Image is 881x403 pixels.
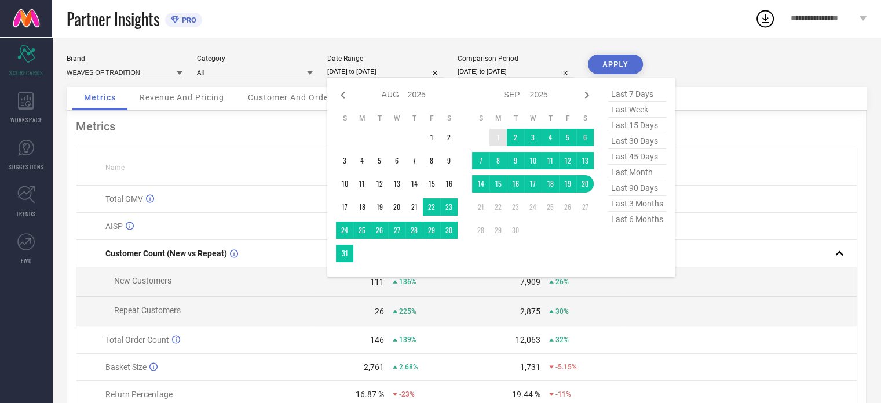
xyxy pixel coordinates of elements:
[105,335,169,344] span: Total Order Count
[405,152,423,169] td: Thu Aug 07 2025
[559,114,576,123] th: Friday
[405,222,423,239] td: Thu Aug 28 2025
[336,245,353,262] td: Sun Aug 31 2025
[16,209,36,218] span: TRENDS
[555,278,569,286] span: 26%
[608,133,666,149] span: last 30 days
[84,93,116,102] span: Metrics
[388,114,405,123] th: Wednesday
[440,129,458,146] td: Sat Aug 02 2025
[576,175,594,193] td: Sat Sep 20 2025
[608,86,666,102] span: last 7 days
[140,93,224,102] span: Revenue And Pricing
[520,362,540,372] div: 1,731
[555,307,569,315] span: 30%
[105,194,143,204] span: Total GMV
[105,362,147,372] span: Basket Size
[472,114,489,123] th: Sunday
[489,175,507,193] td: Mon Sep 15 2025
[353,175,371,193] td: Mon Aug 11 2025
[10,115,42,124] span: WORKSPACE
[559,198,576,216] td: Fri Sep 26 2025
[336,152,353,169] td: Sun Aug 03 2025
[608,149,666,165] span: last 45 days
[520,277,540,286] div: 7,909
[388,175,405,193] td: Wed Aug 13 2025
[458,55,573,63] div: Comparison Period
[542,114,559,123] th: Thursday
[76,119,857,133] div: Metrics
[520,307,540,316] div: 2,875
[405,198,423,216] td: Thu Aug 21 2025
[608,196,666,212] span: last 3 months
[524,114,542,123] th: Wednesday
[555,390,571,398] span: -11%
[608,102,666,118] span: last week
[356,390,384,399] div: 16.87 %
[353,222,371,239] td: Mon Aug 25 2025
[375,307,384,316] div: 26
[555,363,577,371] span: -5.15%
[524,129,542,146] td: Wed Sep 03 2025
[399,336,416,344] span: 139%
[423,114,440,123] th: Friday
[588,55,643,74] button: APPLY
[399,390,415,398] span: -23%
[399,307,416,315] span: 225%
[370,277,384,286] div: 111
[489,129,507,146] td: Mon Sep 01 2025
[507,222,524,239] td: Tue Sep 30 2025
[371,175,388,193] td: Tue Aug 12 2025
[489,222,507,239] td: Mon Sep 29 2025
[489,198,507,216] td: Mon Sep 22 2025
[399,363,418,371] span: 2.68%
[507,175,524,193] td: Tue Sep 16 2025
[755,8,776,29] div: Open download list
[608,180,666,196] span: last 90 days
[458,66,573,78] input: Select comparison period
[524,198,542,216] td: Wed Sep 24 2025
[440,198,458,216] td: Sat Aug 23 2025
[371,114,388,123] th: Tuesday
[524,175,542,193] td: Wed Sep 17 2025
[580,88,594,102] div: Next month
[364,362,384,372] div: 2,761
[388,222,405,239] td: Wed Aug 27 2025
[336,198,353,216] td: Sun Aug 17 2025
[440,222,458,239] td: Sat Aug 30 2025
[371,222,388,239] td: Tue Aug 26 2025
[405,114,423,123] th: Thursday
[21,256,32,265] span: FWD
[327,66,443,78] input: Select date range
[370,335,384,344] div: 146
[336,222,353,239] td: Sun Aug 24 2025
[105,249,227,258] span: Customer Count (New vs Repeat)
[516,335,540,344] div: 12,063
[608,165,666,180] span: last month
[608,212,666,227] span: last 6 months
[542,198,559,216] td: Thu Sep 25 2025
[555,336,569,344] span: 32%
[542,175,559,193] td: Thu Sep 18 2025
[608,118,666,133] span: last 15 days
[67,55,182,63] div: Brand
[507,152,524,169] td: Tue Sep 09 2025
[524,152,542,169] td: Wed Sep 10 2025
[576,152,594,169] td: Sat Sep 13 2025
[472,152,489,169] td: Sun Sep 07 2025
[507,114,524,123] th: Tuesday
[576,114,594,123] th: Saturday
[114,306,181,315] span: Repeat Customers
[512,390,540,399] div: 19.44 %
[399,278,416,286] span: 136%
[105,390,173,399] span: Return Percentage
[423,222,440,239] td: Fri Aug 29 2025
[353,198,371,216] td: Mon Aug 18 2025
[105,222,123,231] span: AISP
[197,55,313,63] div: Category
[388,152,405,169] td: Wed Aug 06 2025
[353,152,371,169] td: Mon Aug 04 2025
[542,152,559,169] td: Thu Sep 11 2025
[9,162,44,171] span: SUGGESTIONS
[179,16,196,24] span: PRO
